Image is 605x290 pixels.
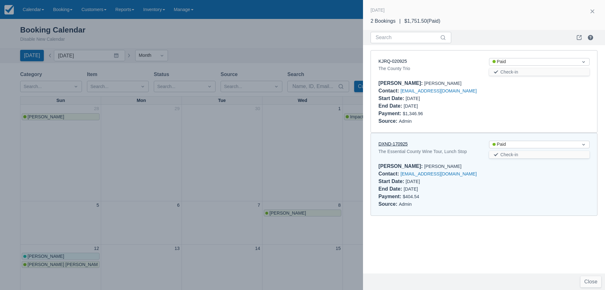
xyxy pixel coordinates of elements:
[378,102,479,110] div: [DATE]
[378,103,404,109] div: End Date :
[400,88,477,93] a: [EMAIL_ADDRESS][DOMAIN_NAME]
[378,59,407,64] a: KJRQ-020925
[378,171,400,176] div: Contact :
[580,276,601,287] button: Close
[378,148,479,155] div: The Essential County Wine Tour, Lunch Stop
[378,178,479,185] div: [DATE]
[400,171,477,176] a: [EMAIL_ADDRESS][DOMAIN_NAME]
[378,88,400,93] div: Contact :
[580,141,587,148] span: Dropdown icon
[378,117,590,125] div: Admin
[371,6,385,14] div: [DATE]
[378,110,590,117] div: $1,346.96
[489,68,590,76] button: Check-in
[378,80,590,87] div: [PERSON_NAME]
[489,151,590,158] button: Check-in
[378,80,424,86] div: [PERSON_NAME] :
[580,59,587,65] span: Dropdown icon
[378,200,590,208] div: Admin
[378,201,399,207] div: Source :
[378,118,399,124] div: Source :
[493,58,575,65] div: Paid
[378,163,590,170] div: [PERSON_NAME]
[378,141,408,146] a: DXND-170925
[378,65,479,72] div: The County Trio
[376,32,439,43] input: Search
[378,96,406,101] div: Start Date :
[378,179,406,184] div: Start Date :
[378,185,479,193] div: [DATE]
[395,17,404,25] div: |
[378,95,479,102] div: [DATE]
[378,163,424,169] div: [PERSON_NAME] :
[378,194,403,199] div: Payment :
[378,186,404,192] div: End Date :
[378,193,590,200] div: $404.54
[493,141,575,148] div: Paid
[371,17,395,25] div: 2 Bookings
[404,17,440,25] div: $1,751.50 ( Paid )
[378,111,403,116] div: Payment :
